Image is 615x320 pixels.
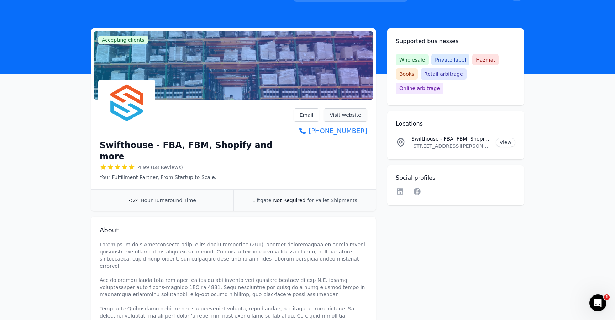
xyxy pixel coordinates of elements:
[141,198,196,203] span: Hour Turnaround Time
[396,37,515,46] h2: Supported businesses
[98,36,148,44] span: Accepting clients
[252,198,271,203] span: Liftgate
[138,164,183,171] span: 4.99 (68 Reviews)
[324,108,367,122] a: Visit website
[100,225,367,235] h2: About
[589,294,606,311] iframe: Intercom live chat
[100,81,154,135] img: Swifthouse - FBA, FBM, Shopify and more
[128,198,139,203] span: <24
[496,138,515,147] a: View
[396,68,418,80] span: Books
[396,174,515,182] h2: Social profiles
[431,54,469,65] span: Private label
[294,108,320,122] a: Email
[100,174,294,181] p: Your Fulfillment Partner, From Startup to Scale.
[472,54,499,65] span: Hazmat
[421,68,466,80] span: Retail arbitrage
[294,126,367,136] a: [PHONE_NUMBER]
[307,198,357,203] span: for Pallet Shipments
[396,120,515,128] h2: Locations
[396,83,443,94] span: Online arbitrage
[273,198,305,203] span: Not Required
[604,294,610,300] span: 1
[396,54,429,65] span: Wholesale
[411,142,490,149] p: [STREET_ADDRESS][PERSON_NAME][US_STATE]
[411,135,490,142] p: Swifthouse - FBA, FBM, Shopify and more Location
[100,140,294,162] h1: Swifthouse - FBA, FBM, Shopify and more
